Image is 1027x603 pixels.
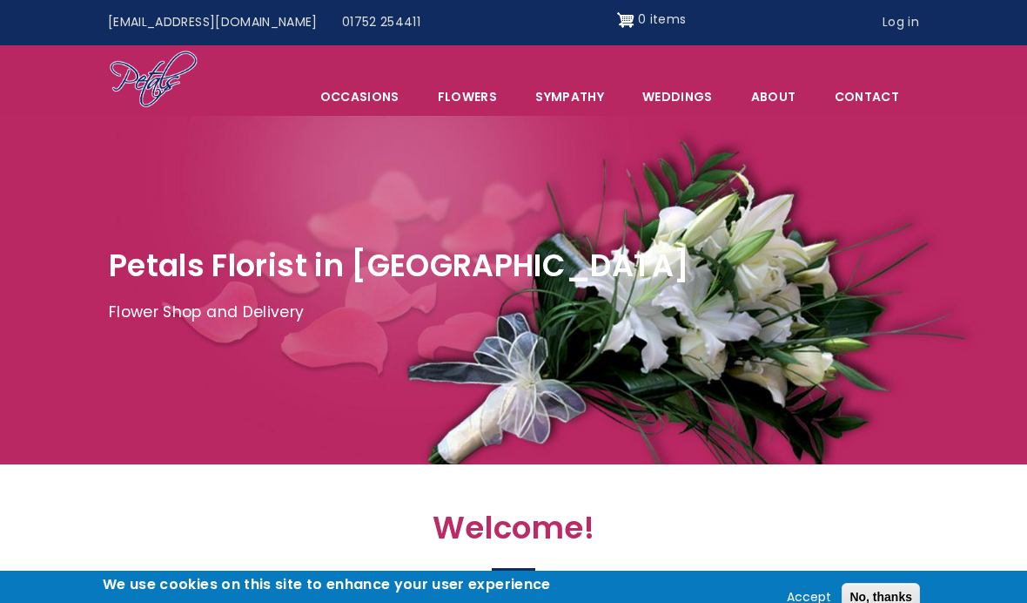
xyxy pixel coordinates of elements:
a: Log in [870,6,931,39]
a: About [733,78,815,115]
img: Home [109,50,198,111]
a: Sympathy [517,78,622,115]
a: 01752 254411 [330,6,433,39]
span: Weddings [624,78,731,115]
a: [EMAIL_ADDRESS][DOMAIN_NAME] [96,6,330,39]
span: Occasions [302,78,418,115]
a: Contact [816,78,917,115]
h2: Welcome! [135,510,892,556]
a: Shopping cart 0 items [617,6,687,34]
a: Flowers [420,78,515,115]
img: Shopping cart [617,6,634,34]
span: 0 items [638,10,686,28]
p: Flower Shop and Delivery [109,300,918,326]
span: Petals Florist in [GEOGRAPHIC_DATA] [109,244,689,287]
h2: We use cookies on this site to enhance your user experience [103,575,551,594]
